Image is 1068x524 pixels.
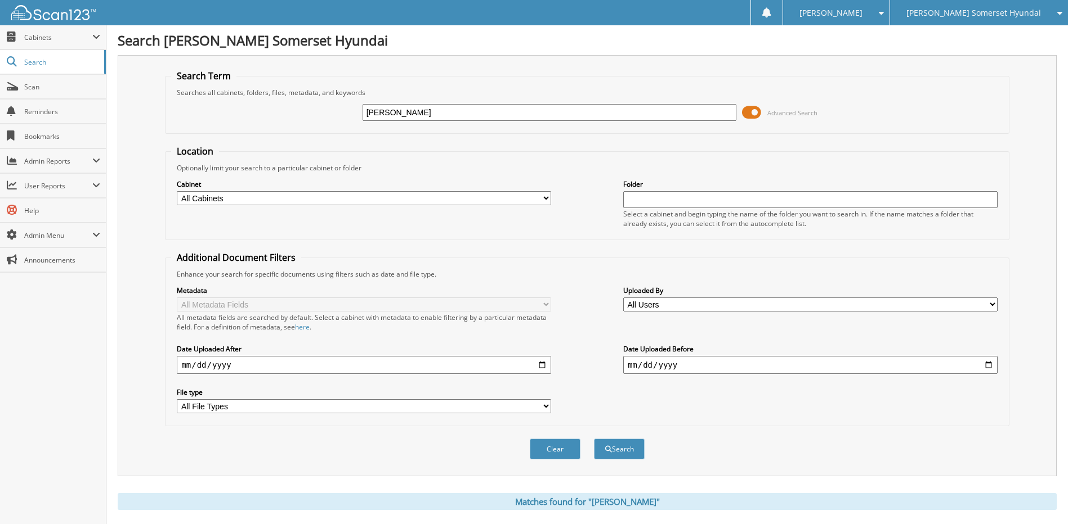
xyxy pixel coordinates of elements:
[171,70,236,82] legend: Search Term
[906,10,1041,16] span: [PERSON_NAME] Somerset Hyundai
[530,439,580,459] button: Clear
[295,322,310,332] a: here
[177,344,551,354] label: Date Uploaded After
[171,251,301,264] legend: Additional Document Filters
[171,88,1003,97] div: Searches all cabinets, folders, files, metadata, and keywords
[118,31,1057,49] h1: Search [PERSON_NAME] Somerset Hyundai
[24,255,100,265] span: Announcements
[24,132,100,141] span: Bookmarks
[177,286,551,295] label: Metadata
[24,82,100,92] span: Scan
[171,145,219,157] legend: Location
[623,286,998,295] label: Uploaded By
[24,57,99,67] span: Search
[11,5,96,20] img: scan123-logo-white.svg
[623,179,998,189] label: Folder
[24,206,100,215] span: Help
[623,344,998,354] label: Date Uploaded Before
[171,163,1003,173] div: Optionally limit your search to a particular cabinet or folder
[799,10,863,16] span: [PERSON_NAME]
[24,33,92,42] span: Cabinets
[623,209,998,228] div: Select a cabinet and begin typing the name of the folder you want to search in. If the name match...
[177,313,551,332] div: All metadata fields are searched by default. Select a cabinet with metadata to enable filtering b...
[118,493,1057,510] div: Matches found for "[PERSON_NAME]"
[623,356,998,374] input: end
[177,356,551,374] input: start
[177,387,551,397] label: File type
[24,107,100,116] span: Reminders
[171,269,1003,279] div: Enhance your search for specific documents using filters such as date and file type.
[24,181,92,191] span: User Reports
[767,109,817,117] span: Advanced Search
[24,231,92,240] span: Admin Menu
[24,156,92,166] span: Admin Reports
[594,439,645,459] button: Search
[177,179,551,189] label: Cabinet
